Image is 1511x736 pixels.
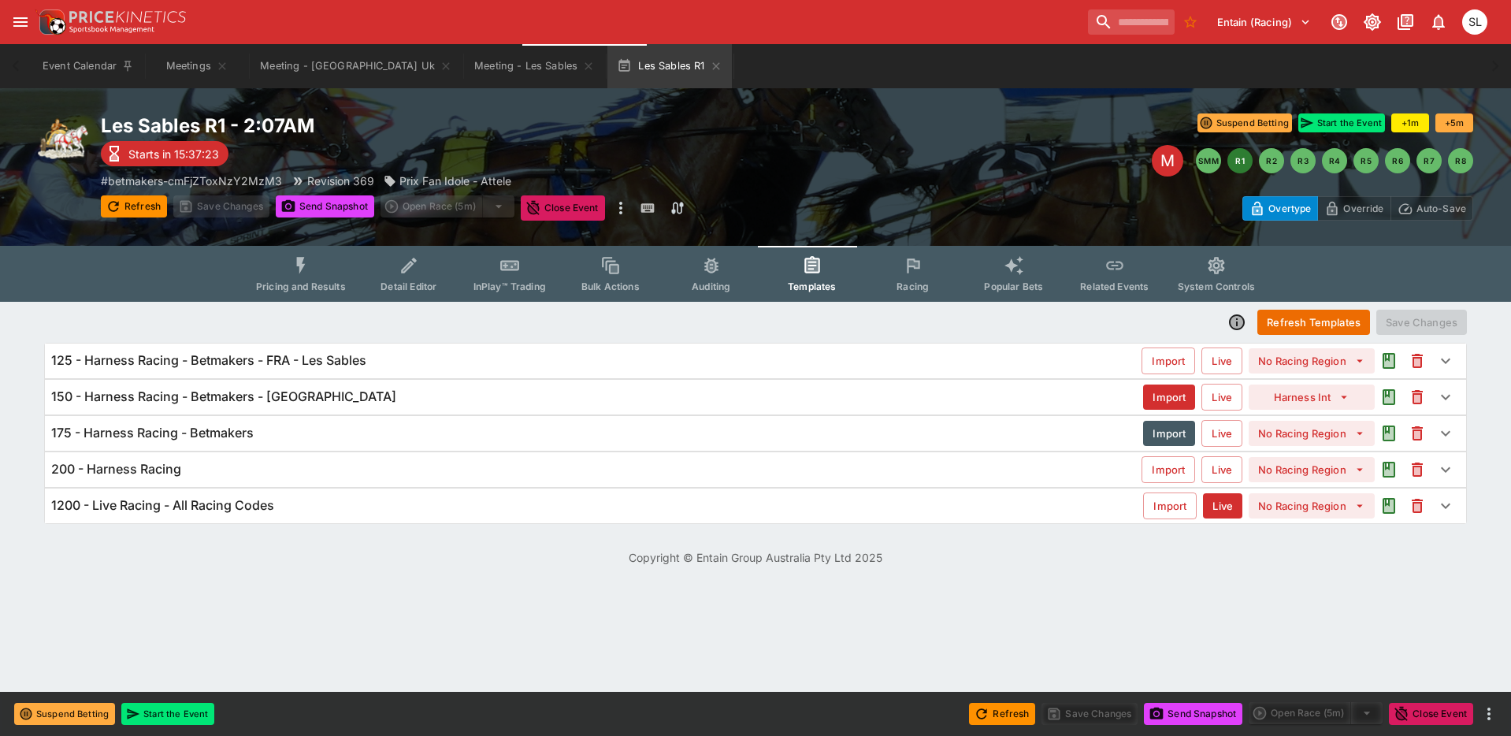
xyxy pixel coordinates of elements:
[243,246,1268,302] div: Event type filters
[1403,492,1431,520] button: This will delete the selected template. You will still need to Save Template changes to commit th...
[1403,455,1431,484] button: This will delete the selected template. You will still need to Save Template changes to commit th...
[1385,148,1410,173] button: R6
[1259,148,1284,173] button: R2
[1249,702,1383,724] div: split button
[1448,148,1473,173] button: R8
[1249,348,1375,374] button: No Racing Region
[1479,704,1498,723] button: more
[381,281,436,292] span: Detail Editor
[1343,200,1383,217] p: Override
[1249,421,1375,446] button: No Racing Region
[1416,200,1466,217] p: Auto-Save
[1424,8,1453,36] button: Notifications
[35,6,66,38] img: PriceKinetics Logo
[1143,493,1197,519] button: Import
[1375,419,1403,448] button: Audit the Template Change History
[1391,113,1429,132] button: +1m
[1457,5,1492,39] button: Singa Livett
[1242,196,1318,221] button: Overtype
[581,281,640,292] span: Bulk Actions
[1227,148,1253,173] button: R1
[1257,310,1370,335] button: Refresh Templates
[1317,196,1390,221] button: Override
[1143,385,1195,410] button: Import
[1290,148,1316,173] button: R3
[1268,200,1311,217] p: Overtype
[307,173,374,189] p: Revision 369
[1142,348,1195,374] button: Import
[1143,421,1195,446] button: Import
[1403,383,1431,411] button: This will delete the selected template. You will still need to Save Template changes to commit th...
[788,281,836,292] span: Templates
[1201,456,1242,483] button: Live
[101,195,167,217] button: Refresh
[1375,492,1403,520] button: Audit the Template Change History
[1389,703,1473,725] button: Close Event
[611,195,630,221] button: more
[1462,9,1487,35] div: Singa Livett
[14,703,115,725] button: Suspend Betting
[897,281,929,292] span: Racing
[38,113,88,164] img: harness_racing.png
[1144,703,1242,725] button: Send Snapshot
[1249,493,1375,519] button: No Racing Region
[1203,493,1242,519] button: Live
[51,388,396,405] h6: 150 - Harness Racing - Betmakers - [GEOGRAPHIC_DATA]
[101,113,787,138] h2: Copy To Clipboard
[33,44,143,88] button: Event Calendar
[1403,347,1431,375] button: This will delete the selected template. You will still need to Save Template changes to commit th...
[147,44,247,88] button: Meetings
[1242,196,1473,221] div: Start From
[381,195,514,217] div: split button
[1201,384,1242,411] button: Live
[1178,9,1203,35] button: No Bookmarks
[521,195,605,221] button: Close Event
[69,26,154,33] img: Sportsbook Management
[251,44,462,88] button: Meeting - York Uk
[1208,9,1320,35] button: Select Tenant
[969,703,1035,725] button: Refresh
[1142,456,1195,483] button: Import
[1435,113,1473,132] button: +5m
[101,173,282,189] p: Copy To Clipboard
[276,195,374,217] button: Send Snapshot
[1325,8,1353,36] button: Connected to PK
[1152,145,1183,177] div: Edit Meeting
[399,173,511,189] p: Prix Fan Idole - Attele
[1391,8,1420,36] button: Documentation
[1178,281,1255,292] span: System Controls
[69,11,186,23] img: PriceKinetics
[1080,281,1149,292] span: Related Events
[51,352,366,369] h6: 125 - Harness Racing - Betmakers - FRA - Les Sables
[1197,113,1292,132] button: Suspend Betting
[1201,420,1242,447] button: Live
[256,281,346,292] span: Pricing and Results
[1353,148,1379,173] button: R5
[51,461,181,478] h6: 200 - Harness Racing
[1249,385,1375,410] button: Harness Int
[473,281,546,292] span: InPlay™ Trading
[1298,113,1385,132] button: Start the Event
[51,425,254,441] h6: 175 - Harness Racing - Betmakers
[6,8,35,36] button: open drawer
[1403,419,1431,448] button: This will delete the selected template. You will still need to Save Template changes to commit th...
[607,44,731,88] button: Les Sables R1
[384,173,511,189] div: Prix Fan Idole - Attele
[692,281,730,292] span: Auditing
[984,281,1043,292] span: Popular Bets
[1375,383,1403,411] button: Audit the Template Change History
[1201,348,1242,374] button: Live
[121,703,214,725] button: Start the Event
[465,44,604,88] button: Meeting - Les Sables
[1390,196,1473,221] button: Auto-Save
[1416,148,1442,173] button: R7
[1375,455,1403,484] button: Audit the Template Change History
[1375,347,1403,375] button: Audit the Template Change History
[1088,9,1175,35] input: search
[1196,148,1221,173] button: SMM
[1249,457,1375,482] button: No Racing Region
[1196,148,1473,173] nav: pagination navigation
[51,497,274,514] h6: 1200 - Live Racing - All Racing Codes
[128,146,219,162] p: Starts in 15:37:23
[1358,8,1387,36] button: Toggle light/dark mode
